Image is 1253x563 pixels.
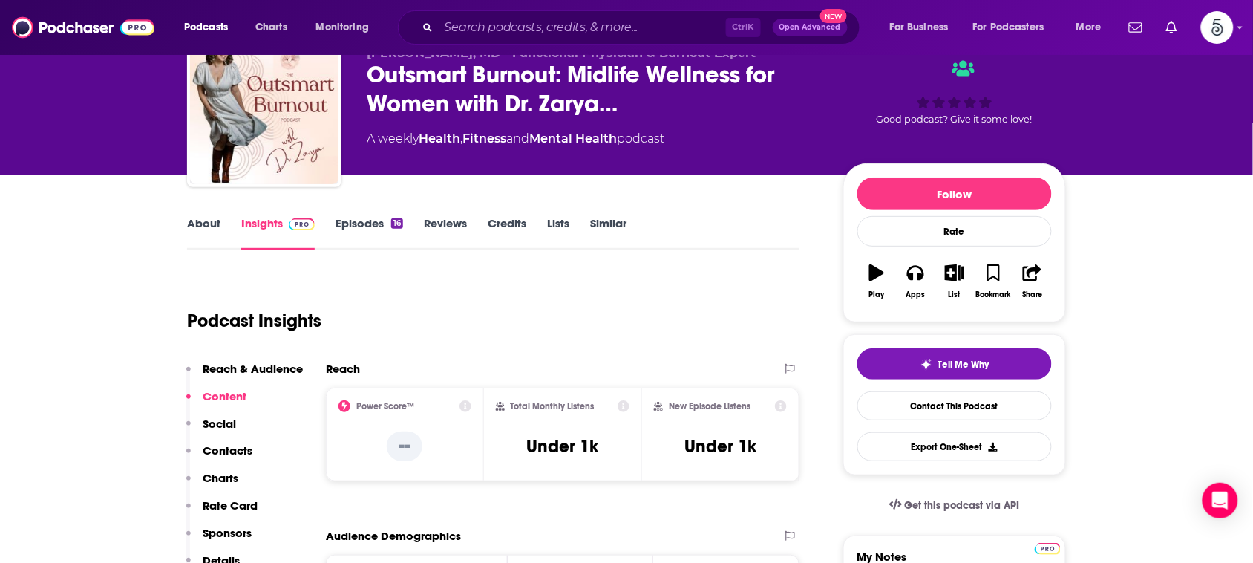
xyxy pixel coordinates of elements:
[529,131,617,146] a: Mental Health
[964,16,1066,39] button: open menu
[190,36,338,184] img: Outsmart Burnout: Midlife Wellness for Women with Dr. Zarya Rubin
[203,362,303,376] p: Reach & Audience
[367,130,664,148] div: A weekly podcast
[241,216,315,250] a: InsightsPodchaser Pro
[336,216,403,250] a: Episodes16
[684,435,756,458] h3: Under 1k
[1035,541,1061,555] a: Pro website
[203,417,236,431] p: Social
[419,131,460,146] a: Health
[1201,11,1234,44] span: Logged in as Spiral5-G2
[511,401,595,411] h2: Total Monthly Listens
[877,487,1032,524] a: Get this podcast via API
[203,471,238,485] p: Charts
[976,290,1011,299] div: Bookmark
[412,10,874,45] div: Search podcasts, credits, & more...
[1123,15,1148,40] a: Show notifications dropdown
[391,218,403,229] div: 16
[669,401,750,411] h2: New Episode Listens
[186,471,238,498] button: Charts
[506,131,529,146] span: and
[1201,11,1234,44] img: User Profile
[590,216,626,250] a: Similar
[356,401,414,411] h2: Power Score™
[203,443,252,458] p: Contacts
[1203,483,1238,518] div: Open Intercom Messenger
[203,389,246,403] p: Content
[869,290,885,299] div: Play
[246,16,296,39] a: Charts
[186,362,303,389] button: Reach & Audience
[1066,16,1120,39] button: open menu
[326,362,360,376] h2: Reach
[880,16,967,39] button: open menu
[316,17,369,38] span: Monitoring
[906,290,926,299] div: Apps
[877,114,1033,125] span: Good podcast? Give it some love!
[186,526,252,553] button: Sponsors
[857,255,896,308] button: Play
[488,216,526,250] a: Credits
[289,218,315,230] img: Podchaser Pro
[779,24,841,31] span: Open Advanced
[920,359,932,371] img: tell me why sparkle
[187,216,220,250] a: About
[187,310,321,332] h1: Podcast Insights
[773,19,848,36] button: Open AdvancedNew
[905,499,1020,512] span: Get this podcast via API
[1076,17,1102,38] span: More
[12,13,154,42] img: Podchaser - Follow, Share and Rate Podcasts
[424,216,467,250] a: Reviews
[186,417,236,444] button: Social
[1022,290,1042,299] div: Share
[1201,11,1234,44] button: Show profile menu
[186,498,258,526] button: Rate Card
[896,255,935,308] button: Apps
[857,432,1052,461] button: Export One-Sheet
[203,498,258,512] p: Rate Card
[186,443,252,471] button: Contacts
[462,131,506,146] a: Fitness
[186,389,246,417] button: Content
[547,216,569,250] a: Lists
[255,17,287,38] span: Charts
[174,16,247,39] button: open menu
[949,290,961,299] div: List
[184,17,228,38] span: Podcasts
[857,216,1052,247] div: Rate
[857,178,1052,210] button: Follow
[1035,543,1061,555] img: Podchaser Pro
[203,526,252,540] p: Sponsors
[935,255,974,308] button: List
[974,255,1012,308] button: Bookmark
[726,18,761,37] span: Ctrl K
[890,17,949,38] span: For Business
[306,16,388,39] button: open menu
[387,432,422,461] p: --
[857,348,1052,380] button: tell me why sparkleTell Me Why
[820,9,847,23] span: New
[938,359,989,371] span: Tell Me Why
[857,391,1052,420] a: Contact This Podcast
[326,529,461,543] h2: Audience Demographics
[460,131,462,146] span: ,
[1013,255,1052,308] button: Share
[439,16,726,39] input: Search podcasts, credits, & more...
[973,17,1044,38] span: For Podcasters
[526,435,598,458] h3: Under 1k
[843,46,1066,138] div: Good podcast? Give it some love!
[1160,15,1183,40] a: Show notifications dropdown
